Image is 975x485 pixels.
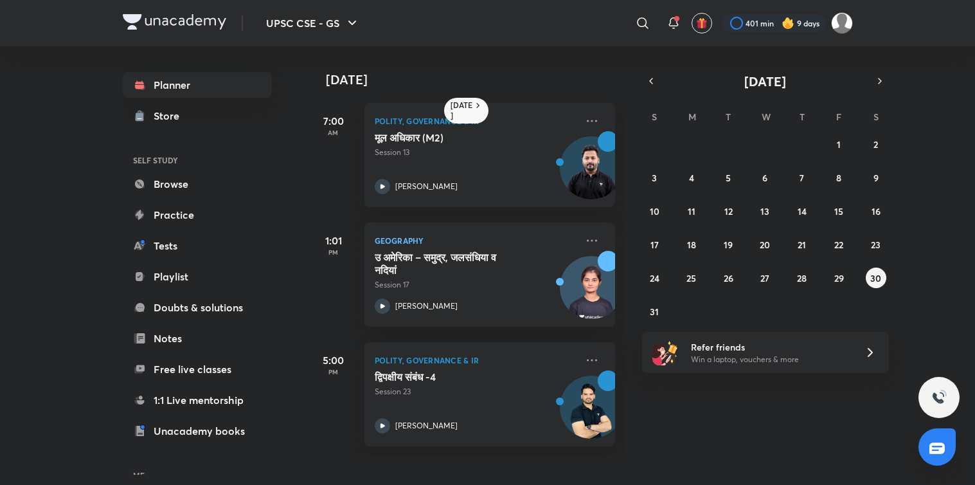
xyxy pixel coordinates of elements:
[326,72,628,87] h4: [DATE]
[724,239,733,251] abbr: August 19, 2025
[760,272,769,284] abbr: August 27, 2025
[834,272,844,284] abbr: August 29, 2025
[686,272,696,284] abbr: August 25, 2025
[760,205,769,217] abbr: August 13, 2025
[689,172,694,184] abbr: August 4, 2025
[644,301,665,322] button: August 31, 2025
[870,272,881,284] abbr: August 30, 2025
[123,103,272,129] a: Store
[798,205,807,217] abbr: August 14, 2025
[762,111,771,123] abbr: Wednesday
[834,205,843,217] abbr: August 15, 2025
[308,248,359,256] p: PM
[652,111,657,123] abbr: Sunday
[798,239,806,251] abbr: August 21, 2025
[681,234,702,255] button: August 18, 2025
[644,167,665,188] button: August 3, 2025
[123,171,272,197] a: Browse
[644,234,665,255] button: August 17, 2025
[755,167,775,188] button: August 6, 2025
[650,205,659,217] abbr: August 10, 2025
[652,340,678,365] img: referral
[644,268,665,288] button: August 24, 2025
[873,138,878,151] abbr: August 2, 2025
[755,234,775,255] button: August 20, 2025
[123,325,272,351] a: Notes
[718,268,738,288] button: August 26, 2025
[782,17,794,30] img: streak
[696,17,708,29] img: avatar
[931,390,947,405] img: ttu
[873,172,879,184] abbr: August 9, 2025
[258,10,368,36] button: UPSC CSE - GS
[792,268,812,288] button: August 28, 2025
[681,167,702,188] button: August 4, 2025
[451,100,473,121] h6: [DATE]
[395,181,458,192] p: [PERSON_NAME]
[724,272,733,284] abbr: August 26, 2025
[691,340,849,354] h6: Refer friends
[123,264,272,289] a: Playlist
[395,300,458,312] p: [PERSON_NAME]
[375,386,577,398] p: Session 23
[650,239,659,251] abbr: August 17, 2025
[560,263,622,325] img: Avatar
[872,205,881,217] abbr: August 16, 2025
[828,134,849,154] button: August 1, 2025
[760,239,770,251] abbr: August 20, 2025
[718,234,738,255] button: August 19, 2025
[718,167,738,188] button: August 5, 2025
[560,143,622,205] img: Avatar
[681,268,702,288] button: August 25, 2025
[123,418,272,444] a: Unacademy books
[123,295,272,320] a: Doubts & solutions
[650,306,659,318] abbr: August 31, 2025
[375,371,535,383] h5: द्विपक्षीय संबंध -4
[123,233,272,259] a: Tests
[744,73,786,90] span: [DATE]
[831,12,853,34] img: Komal
[836,111,841,123] abbr: Friday
[560,383,622,444] img: Avatar
[308,113,359,129] h5: 7:00
[866,234,886,255] button: August 23, 2025
[797,272,807,284] abbr: August 28, 2025
[688,205,695,217] abbr: August 11, 2025
[834,239,843,251] abbr: August 22, 2025
[681,201,702,221] button: August 11, 2025
[792,234,812,255] button: August 21, 2025
[308,352,359,368] h5: 5:00
[660,72,871,90] button: [DATE]
[308,233,359,248] h5: 1:01
[762,172,767,184] abbr: August 6, 2025
[692,13,712,33] button: avatar
[828,234,849,255] button: August 22, 2025
[828,167,849,188] button: August 8, 2025
[123,14,226,30] img: Company Logo
[866,167,886,188] button: August 9, 2025
[375,251,535,277] h5: उ अमेरिका – समुद्र, जलसंधिया व नदियां
[837,138,841,151] abbr: August 1, 2025
[724,205,733,217] abbr: August 12, 2025
[687,239,696,251] abbr: August 18, 2025
[650,272,659,284] abbr: August 24, 2025
[375,131,535,144] h5: मूल अधिकार (M2)
[688,111,696,123] abbr: Monday
[866,268,886,288] button: August 30, 2025
[308,129,359,136] p: AM
[123,202,272,228] a: Practice
[123,149,272,171] h6: SELF STUDY
[123,356,272,382] a: Free live classes
[828,201,849,221] button: August 15, 2025
[792,167,812,188] button: August 7, 2025
[691,354,849,365] p: Win a laptop, vouchers & more
[871,239,881,251] abbr: August 23, 2025
[123,387,272,413] a: 1:1 Live mentorship
[792,201,812,221] button: August 14, 2025
[836,172,841,184] abbr: August 8, 2025
[866,201,886,221] button: August 16, 2025
[718,201,738,221] button: August 12, 2025
[375,113,577,129] p: Polity, Governance & IR
[375,352,577,368] p: Polity, Governance & IR
[726,111,731,123] abbr: Tuesday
